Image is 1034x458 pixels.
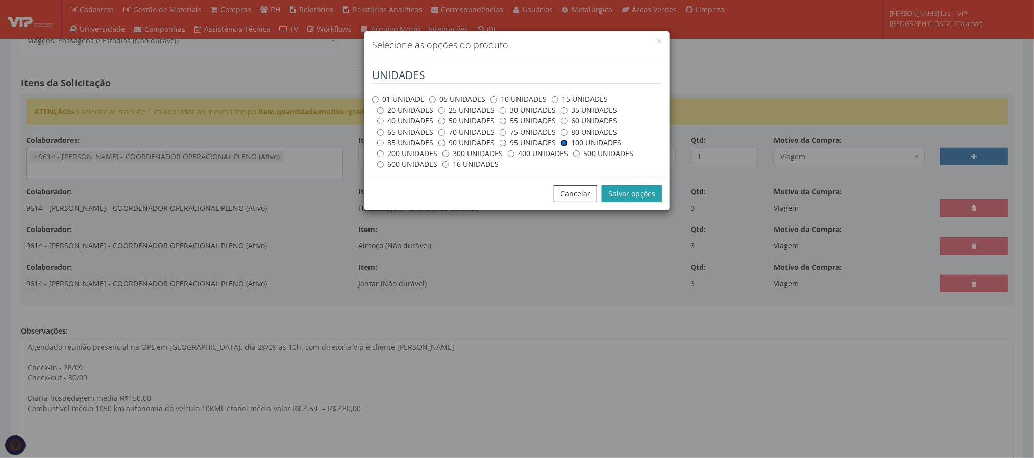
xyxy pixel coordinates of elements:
[377,105,433,115] label: 20 UNIDADES
[508,148,568,159] label: 400 UNIDADES
[372,94,424,105] label: 01 UNIDADE
[554,185,597,202] button: Cancelar
[561,138,621,148] label: 100 UNIDADES
[377,148,437,159] label: 200 UNIDADES
[377,116,433,126] label: 40 UNIDADES
[438,138,495,148] label: 90 UNIDADES
[372,68,662,84] legend: UNIDADES
[490,94,547,105] label: 10 UNIDADES
[500,127,556,137] label: 75 UNIDADES
[377,159,437,169] label: 600 UNIDADES
[561,105,617,115] label: 35 UNIDADES
[573,148,633,159] label: 500 UNIDADES
[438,116,495,126] label: 50 UNIDADES
[500,105,556,115] label: 30 UNIDADES
[442,148,503,159] label: 300 UNIDADES
[552,94,608,105] label: 15 UNIDADES
[561,127,617,137] label: 80 UNIDADES
[438,105,495,115] label: 25 UNIDADES
[442,159,499,169] label: 16 UNIDADES
[561,116,617,126] label: 60 UNIDADES
[500,116,556,126] label: 55 UNIDADES
[602,185,662,202] button: Salvar opções
[438,127,495,137] label: 70 UNIDADES
[500,138,556,148] label: 95 UNIDADES
[377,127,433,137] label: 65 UNIDADES
[372,39,662,52] h4: Selecione as opções do produto
[429,94,485,105] label: 05 UNIDADES
[377,138,433,148] label: 85 UNIDADES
